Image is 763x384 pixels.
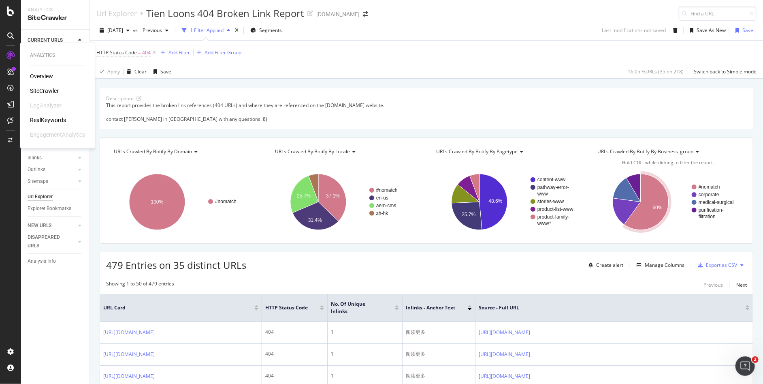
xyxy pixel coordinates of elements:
[265,350,324,358] div: 404
[139,27,162,34] span: Previous
[28,165,45,174] div: Outlinks
[735,356,755,376] iframe: Intercom live chat
[376,210,388,216] text: zh-hk
[479,304,733,311] span: Source - Full URL
[106,167,262,237] svg: A chart.
[537,191,548,197] text: www
[103,372,155,380] a: [URL][DOMAIN_NAME]
[462,211,475,217] text: 25.7%
[142,47,151,58] span: 404
[590,167,745,237] div: A chart.
[30,116,66,124] div: RealKeywords
[596,145,740,158] h4: URLs Crawled By Botify By business_group
[112,145,256,158] h4: URLs Crawled By Botify By domain
[316,10,360,18] div: [DOMAIN_NAME]
[331,328,399,336] div: 1
[138,49,141,56] span: =
[30,87,59,95] div: SiteCrawler
[103,304,252,311] span: URL Card
[107,27,123,34] span: 2025 Sep. 7th
[96,24,133,37] button: [DATE]
[633,260,684,270] button: Manage Columns
[479,372,530,380] a: [URL][DOMAIN_NAME]
[406,304,456,311] span: Inlinks - Anchor Text
[275,148,350,155] span: URLs Crawled By Botify By locale
[699,207,724,213] text: purification-
[30,131,85,139] div: EngagementAnalytics
[736,281,747,288] div: Next
[597,148,693,155] span: URLs Crawled By Botify By business_group
[537,206,573,212] text: product-list-www
[107,68,120,75] div: Apply
[28,154,76,162] a: Inlinks
[106,102,747,122] div: This report provides the broken link references (404 URLs) and where they are referenced on the [...
[103,350,155,358] a: [URL][DOMAIN_NAME]
[703,281,723,288] div: Previous
[247,24,285,37] button: Segments
[628,68,684,75] div: 16.05 % URLs ( 35 on 218 )
[28,221,76,230] a: NEW URLS
[537,221,551,226] text: www/*
[233,26,240,34] div: times
[96,9,137,18] div: Url Explorer
[114,148,192,155] span: URLs Crawled By Botify By domain
[699,200,734,205] text: medical-surgical
[699,184,720,190] text: #nomatch
[406,328,472,336] div: 阅读更多
[168,49,190,56] div: Add Filter
[28,193,53,201] div: Url Explorer
[742,27,753,34] div: Save
[537,177,566,182] text: content-www
[297,193,311,198] text: 25.7%
[30,102,62,110] a: LogAnalyzer
[28,257,56,266] div: Analysis Info
[331,300,383,315] span: No. of Unique Inlinks
[150,65,171,78] button: Save
[96,65,120,78] button: Apply
[428,167,584,237] svg: A chart.
[376,195,388,201] text: en-us
[106,280,174,290] div: Showing 1 to 50 of 479 entries
[133,27,139,34] span: vs
[259,27,282,34] span: Segments
[479,328,530,337] a: [URL][DOMAIN_NAME]
[653,204,663,210] text: 60%
[124,65,147,78] button: Clear
[686,24,726,37] button: Save As New
[265,328,324,336] div: 404
[194,48,241,58] button: Add Filter Group
[622,159,714,165] span: Hold CTRL while clicking to filter the report.
[28,165,76,174] a: Outlinks
[179,24,233,37] button: 1 Filter Applied
[326,193,340,198] text: 37.1%
[158,48,190,58] button: Add Filter
[215,199,237,204] text: #nomatch
[106,258,246,272] span: 479 Entries on 35 distinct URLs
[106,95,133,102] div: Description:
[406,372,472,380] div: 阅读更多
[331,350,399,358] div: 1
[267,167,423,237] svg: A chart.
[28,193,84,201] a: Url Explorer
[736,280,747,290] button: Next
[308,217,322,223] text: 31.4%
[146,6,304,20] div: Tien Loons 404 Broken Link Report
[435,145,578,158] h4: URLs Crawled By Botify By pagetype
[28,177,48,186] div: Sitemaps
[28,204,71,213] div: Explorer Bookmarks
[694,68,757,75] div: Switch back to Simple mode
[28,13,83,23] div: SiteCrawler
[537,184,569,190] text: pathway-error-
[436,148,518,155] span: URLs Crawled By Botify By pagetype
[376,187,398,193] text: #nomatch
[151,199,164,205] text: 100%
[30,73,53,81] a: Overview
[139,24,172,37] button: Previous
[699,192,719,197] text: corporate
[706,262,737,268] div: Export as CSV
